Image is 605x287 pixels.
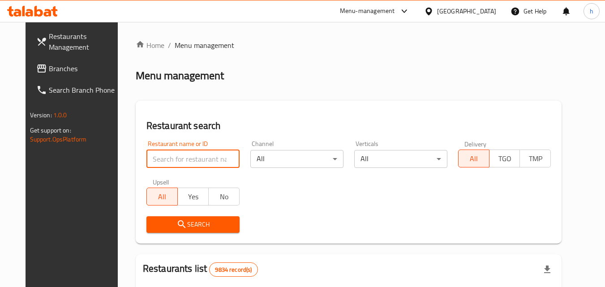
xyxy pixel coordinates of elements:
[590,6,593,16] span: h
[523,152,547,165] span: TMP
[49,85,120,95] span: Search Branch Phone
[209,262,257,277] div: Total records count
[29,58,127,79] a: Branches
[146,188,178,206] button: All
[154,219,232,230] span: Search
[354,150,447,168] div: All
[30,109,52,121] span: Version:
[146,150,240,168] input: Search for restaurant name or ID..
[177,188,209,206] button: Yes
[212,190,236,203] span: No
[458,150,489,167] button: All
[143,262,258,277] h2: Restaurants list
[340,6,395,17] div: Menu-management
[146,119,551,133] h2: Restaurant search
[30,133,87,145] a: Support.OpsPlatform
[175,40,234,51] span: Menu management
[53,109,67,121] span: 1.0.0
[210,266,257,274] span: 9834 record(s)
[136,69,224,83] h2: Menu management
[146,216,240,233] button: Search
[49,63,120,74] span: Branches
[150,190,174,203] span: All
[208,188,240,206] button: No
[153,179,169,185] label: Upsell
[462,152,486,165] span: All
[519,150,551,167] button: TMP
[536,259,558,280] div: Export file
[168,40,171,51] li: /
[29,26,127,58] a: Restaurants Management
[136,40,164,51] a: Home
[250,150,343,168] div: All
[29,79,127,101] a: Search Branch Phone
[489,150,520,167] button: TGO
[437,6,496,16] div: [GEOGRAPHIC_DATA]
[49,31,120,52] span: Restaurants Management
[136,40,562,51] nav: breadcrumb
[493,152,517,165] span: TGO
[181,190,205,203] span: Yes
[464,141,487,147] label: Delivery
[30,124,71,136] span: Get support on:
